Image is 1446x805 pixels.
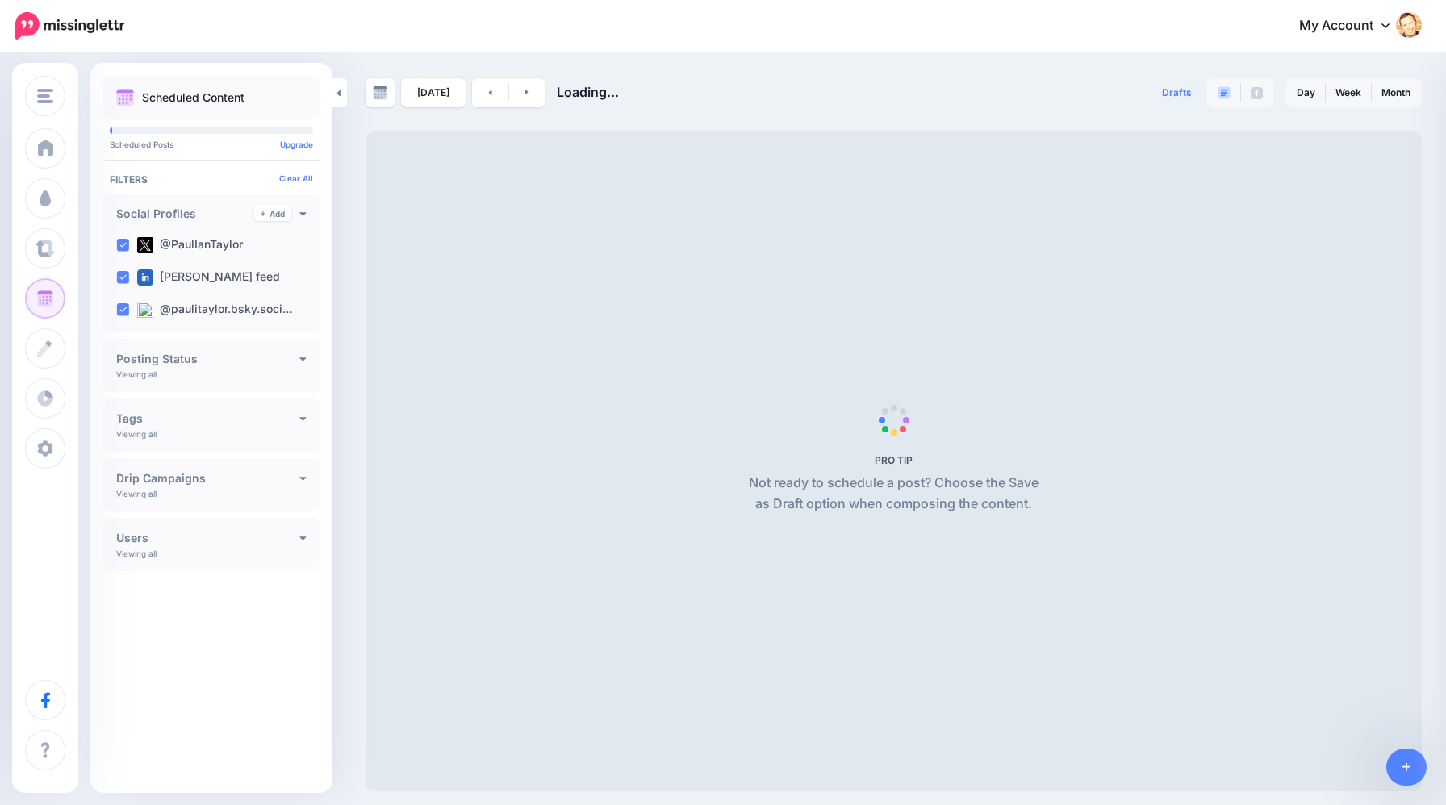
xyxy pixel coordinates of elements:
a: Week [1326,80,1371,106]
label: @PaulIanTaylor [137,237,243,253]
img: calendar-grey-darker.png [373,86,387,100]
img: menu.png [37,89,53,103]
p: Scheduled Content [142,92,244,103]
h4: Drip Campaigns [116,473,299,484]
h4: Users [116,532,299,544]
a: Day [1287,80,1325,106]
span: Drafts [1162,88,1192,98]
img: Missinglettr [15,12,124,40]
a: Upgrade [280,140,313,149]
p: Viewing all [116,489,157,498]
p: Not ready to schedule a post? Choose the Save as Draft option when composing the content. [742,473,1045,515]
img: linkedin-square.png [137,269,153,286]
p: Viewing all [116,369,157,379]
a: Month [1372,80,1420,106]
h5: PRO TIP [742,454,1045,466]
a: [DATE] [401,78,466,107]
h4: Social Profiles [116,208,254,219]
h4: Tags [116,413,299,424]
h4: Posting Status [116,353,299,365]
img: paragraph-boxed.png [1218,86,1231,99]
label: [PERSON_NAME] feed [137,269,280,286]
h4: Filters [110,173,313,186]
a: My Account [1283,6,1422,46]
a: Add [254,206,291,221]
p: Viewing all [116,548,157,558]
span: Loading... [557,84,619,100]
p: Viewing all [116,429,157,439]
img: twitter-square.png [137,237,153,253]
img: calendar.png [116,89,134,106]
p: Scheduled Posts [110,140,313,148]
img: bluesky-square.png [137,302,153,318]
a: Clear All [279,173,313,183]
a: Drafts [1152,78,1202,107]
img: facebook-grey-square.png [1251,87,1263,99]
label: @paulitaylor.bsky.soci… [137,302,293,318]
